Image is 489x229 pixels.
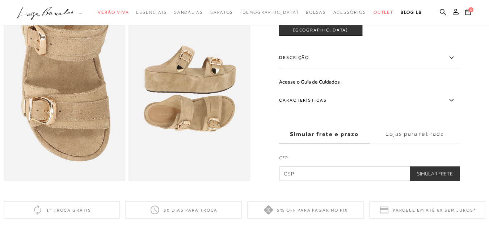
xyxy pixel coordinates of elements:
[401,10,422,15] span: BLOG LB
[279,18,362,36] button: ADICIONAR À [GEOGRAPHIC_DATA]
[240,10,299,15] span: [DEMOGRAPHIC_DATA]
[210,10,233,15] span: Sapatos
[370,124,460,144] label: Lojas para retirada
[98,10,129,15] span: Verão Viva
[98,6,129,19] a: noSubCategoriesText
[374,10,394,15] span: Outlet
[374,6,394,19] a: noSubCategoriesText
[279,90,460,111] label: Características
[468,7,473,12] span: 0
[240,6,299,19] a: noSubCategoriesText
[401,6,422,19] a: BLOG LB
[279,79,340,85] a: Acesse o Guia de Cuidados
[463,8,473,18] button: 0
[306,10,326,15] span: Bolsas
[333,10,366,15] span: Acessórios
[279,47,460,68] label: Descrição
[248,201,364,219] div: 5% off para pagar no PIX
[279,166,460,181] input: CEP
[279,124,370,144] label: Simular frete e prazo
[136,10,166,15] span: Essenciais
[279,154,460,165] label: CEP
[210,6,233,19] a: noSubCategoriesText
[410,166,460,181] button: Simular Frete
[369,201,485,219] div: Parcele em até 6x sem juros*
[174,10,203,15] span: Sandálias
[333,6,366,19] a: noSubCategoriesText
[306,6,326,19] a: noSubCategoriesText
[126,201,242,219] div: 30 dias para troca
[4,201,120,219] div: 1ª troca grátis
[136,6,166,19] a: noSubCategoriesText
[174,6,203,19] a: noSubCategoriesText
[279,21,362,34] span: ADICIONAR À [GEOGRAPHIC_DATA]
